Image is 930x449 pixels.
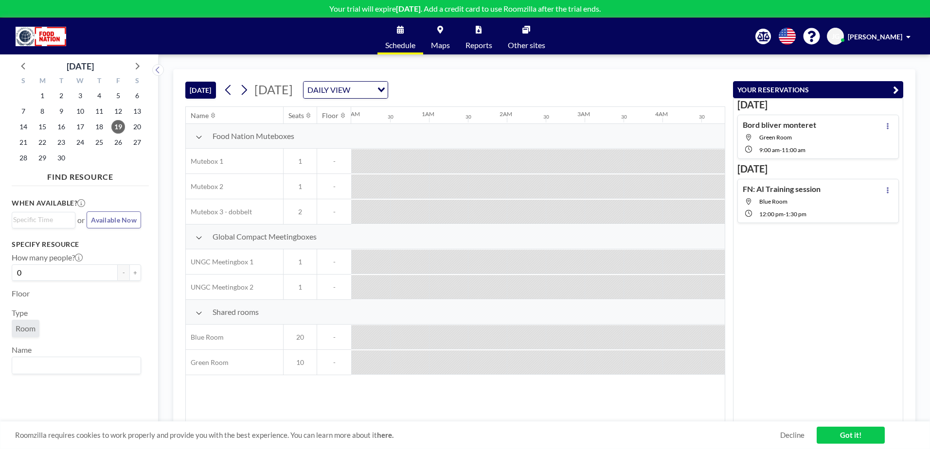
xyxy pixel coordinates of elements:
span: [PERSON_NAME] [848,33,902,41]
span: Mutebox 2 [186,182,223,191]
span: Mutebox 1 [186,157,223,166]
span: UNGC Meetingbox 2 [186,283,253,292]
h4: Bord bliver monteret [743,120,816,130]
span: Wednesday, September 24, 2025 [73,136,87,149]
h3: [DATE] [737,99,899,111]
span: Monday, September 22, 2025 [36,136,49,149]
span: Maps [431,41,450,49]
label: Type [12,308,28,318]
span: Wednesday, September 17, 2025 [73,120,87,134]
span: Thursday, September 18, 2025 [92,120,106,134]
a: Schedule [377,18,423,54]
div: S [14,75,33,88]
span: 1 [284,258,317,266]
span: Schedule [385,41,415,49]
div: Search for option [12,357,141,374]
span: - [317,283,351,292]
span: - [317,182,351,191]
span: Saturday, September 6, 2025 [130,89,144,103]
div: 30 [699,114,705,120]
div: Name [191,111,209,120]
span: Wednesday, September 10, 2025 [73,104,87,118]
a: Got it! [817,427,885,444]
span: JG [832,32,840,41]
span: Sunday, September 7, 2025 [17,104,30,118]
span: Shared rooms [213,307,259,317]
a: here. [377,431,393,439]
span: - [317,157,351,166]
span: Sunday, September 28, 2025 [17,151,30,165]
span: Thursday, September 11, 2025 [92,104,106,118]
span: or [77,215,85,225]
span: Room [16,324,36,333]
span: Available Now [91,216,137,224]
div: Search for option [304,82,388,98]
span: Monday, September 15, 2025 [36,120,49,134]
span: [DATE] [254,82,293,97]
span: 1 [284,283,317,292]
span: Mutebox 3 - dobbelt [186,207,252,216]
button: YOUR RESERVATIONS [733,81,903,98]
div: 30 [621,114,627,120]
img: organization-logo [16,27,66,46]
h3: [DATE] [737,163,899,175]
span: 12:00 PM [759,210,784,218]
span: Saturday, September 20, 2025 [130,120,144,134]
span: Friday, September 12, 2025 [111,104,125,118]
a: Other sites [500,18,553,54]
span: Global Compact Meetingboxes [213,232,317,242]
span: Friday, September 26, 2025 [111,136,125,149]
span: 11:00 AM [782,146,805,154]
span: 10 [284,358,317,367]
div: 30 [465,114,471,120]
div: W [71,75,90,88]
span: - [317,258,351,266]
span: - [317,333,351,342]
input: Search for option [13,359,135,372]
button: [DATE] [185,82,216,99]
span: Blue Room [759,198,787,205]
label: Floor [12,289,30,298]
div: F [108,75,127,88]
span: 9:00 AM [759,146,780,154]
span: Green Room [186,358,229,367]
div: S [127,75,146,88]
span: Saturday, September 13, 2025 [130,104,144,118]
span: Monday, September 8, 2025 [36,104,49,118]
span: 1:30 PM [786,210,806,218]
span: Sunday, September 14, 2025 [17,120,30,134]
span: Thursday, September 4, 2025 [92,89,106,103]
button: - [118,264,129,281]
span: Other sites [508,41,545,49]
b: [DATE] [396,4,421,13]
span: - [317,207,351,216]
span: Wednesday, September 3, 2025 [73,89,87,103]
span: Thursday, September 25, 2025 [92,136,106,149]
span: Reports [465,41,492,49]
div: T [89,75,108,88]
span: Tuesday, September 30, 2025 [54,151,68,165]
span: Saturday, September 27, 2025 [130,136,144,149]
h3: Specify resource [12,240,141,249]
div: T [52,75,71,88]
span: Tuesday, September 16, 2025 [54,120,68,134]
a: Maps [423,18,458,54]
input: Search for option [353,84,372,96]
a: Decline [780,431,805,440]
div: 3AM [577,110,590,118]
div: M [33,75,52,88]
div: 2AM [500,110,512,118]
span: Friday, September 19, 2025 [111,120,125,134]
span: 2 [284,207,317,216]
div: 12AM [344,110,360,118]
h4: FN: AI Training session [743,184,821,194]
div: 30 [388,114,393,120]
span: 20 [284,333,317,342]
label: Name [12,345,32,355]
span: 1 [284,182,317,191]
span: Tuesday, September 9, 2025 [54,104,68,118]
input: Search for option [13,214,70,225]
div: [DATE] [67,59,94,73]
span: Tuesday, September 23, 2025 [54,136,68,149]
span: DAILY VIEW [305,84,352,96]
